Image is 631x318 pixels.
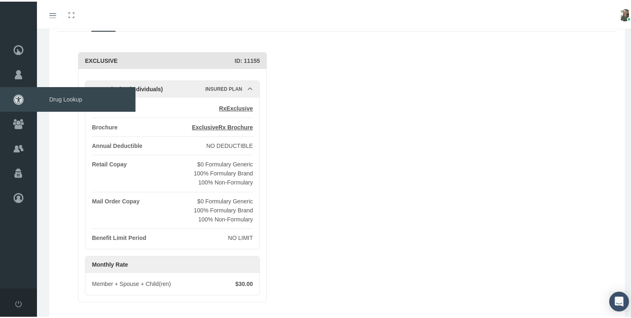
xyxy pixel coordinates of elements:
[235,278,253,287] div: $30.00
[92,79,205,96] div: Rx Exclusive (Individuals)
[92,278,171,287] div: Member + Spouse + Child(ren)
[194,168,253,175] span: 100% Formulary Brand
[609,290,629,310] div: Open Intercom Messenger
[619,7,631,20] img: S_Profile_Picture_15372.jpg
[205,79,247,96] div: Insured Plan
[206,141,253,147] span: NO DEDUCTIBLE
[92,255,253,271] div: Monthly Rate
[92,158,127,185] div: Retail Copay
[228,233,253,240] span: NO LIMIT
[194,205,253,212] span: 100% Formulary Brand
[198,214,253,221] span: 100% Non-Formulary
[197,159,253,166] span: $0 Formulary Generic
[85,51,235,67] div: EXCLUSIVE
[197,196,253,203] span: $0 Formulary Generic
[235,56,260,62] span: ID: 11155
[37,85,135,110] span: Drug Lookup
[219,104,253,110] span: RxExclusive
[92,121,117,130] div: Brochure
[198,177,253,184] span: 100% Non-Formulary
[192,122,253,129] span: ExclusiveRx Brochure
[92,232,146,241] div: Benefit Limit Period
[92,140,142,149] div: Annual Deductible
[92,195,140,222] div: Mail Order Copay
